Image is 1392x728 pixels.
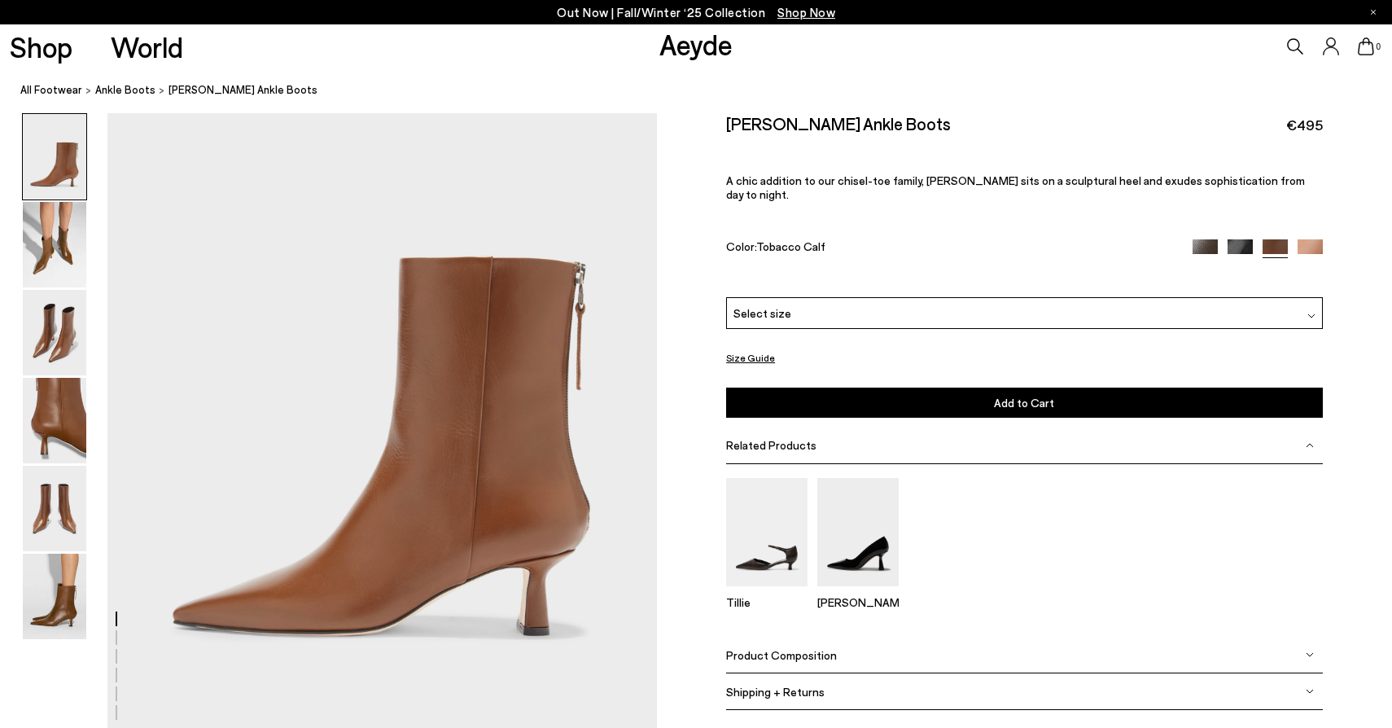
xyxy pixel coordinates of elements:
[726,113,951,134] h2: [PERSON_NAME] Ankle Boots
[994,396,1054,410] span: Add to Cart
[1307,312,1315,320] img: svg%3E
[726,595,808,609] p: Tillie
[726,348,775,368] button: Size Guide
[95,83,155,96] span: ankle boots
[817,575,899,609] a: Zandra Pointed Pumps [PERSON_NAME]
[23,378,86,463] img: Rowan Chiseled Ankle Boots - Image 4
[95,81,155,99] a: ankle boots
[726,173,1305,201] span: A chic addition to our chisel-toe family, [PERSON_NAME] sits on a sculptural heel and exudes soph...
[23,290,86,375] img: Rowan Chiseled Ankle Boots - Image 3
[23,466,86,551] img: Rowan Chiseled Ankle Boots - Image 5
[659,27,733,61] a: Aeyde
[20,68,1392,113] nav: breadcrumb
[23,202,86,287] img: Rowan Chiseled Ankle Boots - Image 2
[1306,441,1314,450] img: svg%3E
[23,554,86,639] img: Rowan Chiseled Ankle Boots - Image 6
[1306,651,1314,659] img: svg%3E
[20,81,82,99] a: All Footwear
[726,575,808,609] a: Tillie Ankle Strap Pumps Tillie
[726,239,1173,258] div: Color:
[23,114,86,200] img: Rowan Chiseled Ankle Boots - Image 1
[1286,115,1323,135] span: €495
[557,2,835,23] p: Out Now | Fall/Winter ‘25 Collection
[817,478,899,586] img: Zandra Pointed Pumps
[756,239,825,253] span: Tobacco Calf
[10,33,72,61] a: Shop
[726,438,816,452] span: Related Products
[1306,687,1314,695] img: svg%3E
[726,478,808,586] img: Tillie Ankle Strap Pumps
[817,595,899,609] p: [PERSON_NAME]
[111,33,183,61] a: World
[726,388,1322,418] button: Add to Cart
[777,5,835,20] span: Navigate to /collections/new-in
[1358,37,1374,55] a: 0
[726,648,837,662] span: Product Composition
[169,81,317,99] span: [PERSON_NAME] Ankle Boots
[1374,42,1382,51] span: 0
[726,685,825,699] span: Shipping + Returns
[733,305,791,322] span: Select size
